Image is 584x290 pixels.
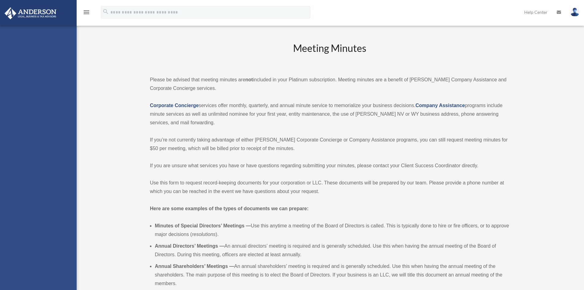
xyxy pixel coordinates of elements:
[150,179,509,196] p: Use this form to request record-keeping documents for your corporation or LLC. These documents wi...
[245,77,253,82] strong: not
[150,75,509,93] p: Please be advised that meeting minutes are included in your Platinum subscription. Meeting minute...
[155,264,234,269] b: Annual Shareholders’ Meetings —
[192,232,216,237] em: resolutions
[155,243,224,249] b: Annual Directors’ Meetings —
[150,101,509,127] p: services offer monthly, quarterly, and annual minute service to memorialize your business decisio...
[155,223,251,228] b: Minutes of Special Directors’ Meetings —
[83,11,90,16] a: menu
[155,262,509,288] li: An annual shareholders’ meeting is required and is generally scheduled. Use this when having the ...
[155,242,509,259] li: An annual directors’ meeting is required and is generally scheduled. Use this when having the ann...
[150,41,509,67] h2: Meeting Minutes
[155,222,509,239] li: Use this anytime a meeting of the Board of Directors is called. This is typically done to hire or...
[150,206,309,211] strong: Here are some examples of the types of documents we can prepare:
[150,161,509,170] p: If you are unsure what services you have or have questions regarding submitting your minutes, ple...
[415,103,465,108] a: Company Assistance
[150,136,509,153] p: If you’re not currently taking advantage of either [PERSON_NAME] Corporate Concierge or Company A...
[570,8,579,17] img: User Pic
[83,9,90,16] i: menu
[150,103,199,108] a: Corporate Concierge
[3,7,58,19] img: Anderson Advisors Platinum Portal
[102,8,109,15] i: search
